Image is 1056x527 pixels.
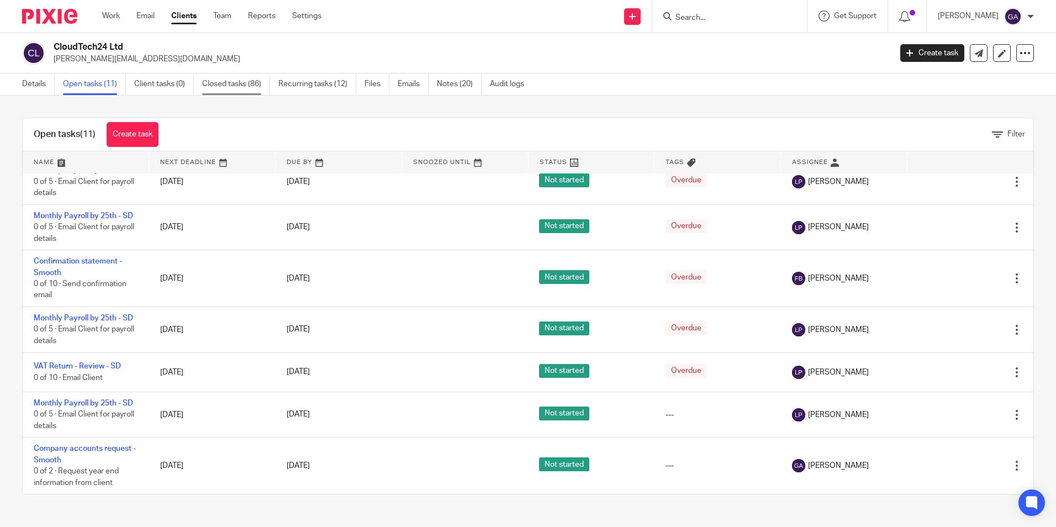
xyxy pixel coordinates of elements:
a: Monthly Payroll by 25th - SD [34,212,133,220]
a: Reports [248,10,276,22]
span: [PERSON_NAME] [808,460,869,471]
span: Overdue [666,219,707,233]
span: Snoozed Until [413,159,471,165]
a: Settings [292,10,321,22]
span: 0 of 2 · Request year end information from client [34,467,119,487]
img: svg%3E [792,221,805,234]
a: Email [136,10,155,22]
span: 0 of 5 · Email Client for payroll details [34,178,134,197]
span: [PERSON_NAME] [808,273,869,284]
span: 0 of 10 · Email Client [34,374,103,382]
input: Search [674,13,774,23]
a: Audit logs [490,73,532,95]
a: Work [102,10,120,22]
a: Emails [398,73,429,95]
td: [DATE] [149,352,276,392]
span: 0 of 5 · Email Client for payroll details [34,411,134,430]
p: [PERSON_NAME] [938,10,999,22]
span: [DATE] [287,275,310,282]
span: Get Support [834,12,877,20]
a: Confirmation statement - Smooth [34,257,122,276]
img: svg%3E [792,408,805,421]
span: (11) [80,130,96,139]
a: Company accounts request - Smooth [34,445,136,463]
span: 0 of 10 · Send confirmation email [34,280,126,299]
span: [PERSON_NAME] [808,176,869,187]
a: Create task [107,122,159,147]
img: svg%3E [792,459,805,472]
div: --- [666,460,770,471]
img: svg%3E [792,175,805,188]
td: [DATE] [149,159,276,204]
span: Not started [539,173,589,187]
span: Tags [666,159,684,165]
div: --- [666,409,770,420]
img: svg%3E [792,323,805,336]
span: Overdue [666,270,707,284]
td: [DATE] [149,438,276,494]
a: Client tasks (0) [134,73,194,95]
span: [PERSON_NAME] [808,409,869,420]
span: Filter [1007,130,1025,138]
span: [PERSON_NAME] [808,367,869,378]
img: svg%3E [22,41,45,65]
span: Not started [539,407,589,420]
a: Closed tasks (86) [202,73,270,95]
img: svg%3E [792,366,805,379]
span: [DATE] [287,368,310,376]
td: [DATE] [149,307,276,352]
span: [PERSON_NAME] [808,324,869,335]
td: [DATE] [149,392,276,437]
td: [DATE] [149,250,276,307]
span: Overdue [666,173,707,187]
td: [DATE] [149,204,276,250]
img: svg%3E [792,272,805,285]
a: Create task [900,44,964,62]
a: Recurring tasks (12) [278,73,356,95]
a: Clients [171,10,197,22]
span: [DATE] [287,326,310,334]
span: Not started [539,219,589,233]
span: [DATE] [287,223,310,231]
a: Open tasks (11) [63,73,126,95]
span: 0 of 5 · Email Client for payroll details [34,223,134,243]
img: svg%3E [1004,8,1022,25]
a: Team [213,10,231,22]
a: Monthly Payroll by 25th - SD [34,314,133,322]
span: [DATE] [287,411,310,419]
p: [PERSON_NAME][EMAIL_ADDRESS][DOMAIN_NAME] [54,54,884,65]
span: [DATE] [287,462,310,470]
span: 0 of 5 · Email Client for payroll details [34,326,134,345]
img: Pixie [22,9,77,24]
span: Overdue [666,364,707,378]
span: Overdue [666,322,707,335]
h1: Open tasks [34,129,96,140]
a: Files [365,73,389,95]
h2: CloudTech24 Ltd [54,41,717,53]
span: Not started [539,457,589,471]
a: Monthly Payroll by 25th - SD [34,399,133,407]
span: Status [540,159,567,165]
span: Not started [539,322,589,335]
a: VAT Return - Review - SD [34,362,121,370]
span: [DATE] [287,178,310,186]
a: Notes (20) [437,73,482,95]
a: Details [22,73,55,95]
span: Not started [539,364,589,378]
span: [PERSON_NAME] [808,222,869,233]
span: Not started [539,270,589,284]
